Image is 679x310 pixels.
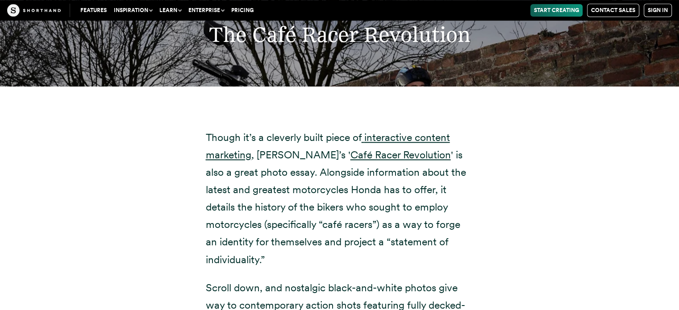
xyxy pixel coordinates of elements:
[206,131,450,161] a: interactive content marketing
[228,4,257,17] a: Pricing
[87,22,592,47] h2: The Café Racer Revolution
[206,129,474,269] p: Though it’s a cleverly built piece of , [PERSON_NAME]’s ' ' is also a great photo essay. Alongsid...
[587,4,639,17] a: Contact Sales
[530,4,583,17] a: Start Creating
[77,4,110,17] a: Features
[110,4,156,17] button: Inspiration
[644,4,672,17] a: Sign in
[7,4,61,17] img: The Craft
[185,4,228,17] button: Enterprise
[350,149,451,161] a: Café Racer Revolution
[156,4,185,17] button: Learn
